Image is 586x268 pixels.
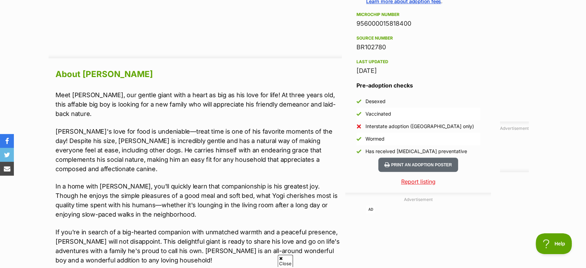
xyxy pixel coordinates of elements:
div: Has received [MEDICAL_DATA] preventative [365,148,467,155]
div: Desexed [365,98,386,105]
div: Source number [356,35,480,41]
div: Vaccinated [365,110,391,117]
iframe: Help Scout Beacon - Open [536,233,572,254]
img: Yes [356,149,361,154]
div: Wormed [365,135,385,142]
p: [PERSON_NAME]'s love for food is undeniable—treat time is one of his favorite moments of the day!... [55,127,342,174]
div: Last updated [356,59,480,65]
p: If you're in search of a big-hearted companion with unmatched warmth and a peaceful presence, [PE... [55,227,342,265]
span: AD [366,206,375,213]
div: Advertisement [500,122,529,172]
img: Yes [356,136,361,141]
span: Close [278,255,293,267]
div: Microchip number [356,12,480,17]
img: No [356,124,361,129]
p: Meet [PERSON_NAME], our gentle giant with a heart as big as his love for life! At three years old... [55,90,342,118]
img: Yes [356,111,361,116]
div: Interstate adoption ([GEOGRAPHIC_DATA] only) [365,123,474,130]
div: [DATE] [356,66,480,76]
div: BR102780 [356,42,480,52]
p: In a home with [PERSON_NAME], you'll quickly learn that companionship is his greatest joy. Though... [55,182,342,219]
h3: Pre-adoption checks [356,81,480,90]
img: Yes [356,99,361,104]
div: 956000015818400 [356,19,480,28]
h2: About [PERSON_NAME] [55,67,342,82]
button: Print an adoption poster [378,158,458,172]
a: Report listing [345,177,491,186]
